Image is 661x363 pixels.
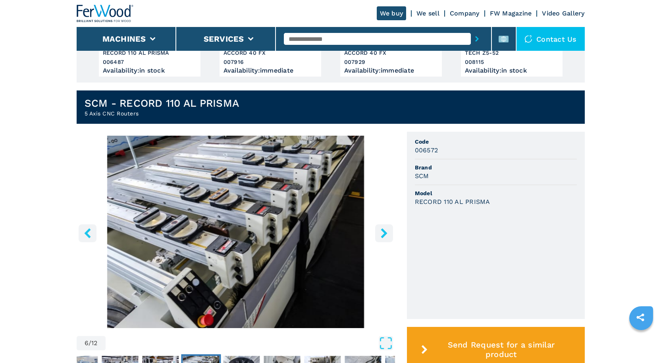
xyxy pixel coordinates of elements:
[102,34,146,44] button: Machines
[490,10,532,17] a: FW Magazine
[77,5,134,22] img: Ferwood
[416,10,439,17] a: We sell
[85,340,89,346] span: 6
[415,163,577,171] span: Brand
[415,197,490,206] h3: RECORD 110 AL PRISMA
[85,97,239,109] h1: SCM - RECORD 110 AL PRISMA
[431,340,571,359] span: Send Request for a similar product
[224,69,317,73] div: Availability : immediate
[471,30,483,48] button: submit-button
[77,136,395,328] div: Go to Slide 6
[630,307,650,327] a: sharethis
[344,39,438,67] h3: SCM ACCORD 40 FX 007929
[103,69,197,73] div: Availability : in stock
[77,136,395,328] img: 5 Axis CNC Routers SCM RECORD 110 AL PRISMA
[375,224,393,242] button: right-button
[450,10,480,17] a: Company
[108,336,393,350] button: Open Fullscreen
[89,340,91,346] span: /
[224,39,317,67] h3: SCM ACCORD 40 FX 007916
[344,69,438,73] div: Availability : immediate
[91,340,98,346] span: 12
[103,39,197,67] h3: SCM RECORD 110 AL PRISMA 006487
[204,34,244,44] button: Services
[415,138,577,146] span: Code
[465,39,559,67] h3: SCM TECH Z5-52 008115
[465,69,559,73] div: Availability : in stock
[415,146,438,155] h3: 006572
[415,171,429,181] h3: SCM
[524,35,532,43] img: Contact us
[377,6,407,20] a: We buy
[415,189,577,197] span: Model
[79,224,96,242] button: left-button
[627,327,655,357] iframe: Chat
[85,109,239,117] h2: 5 Axis CNC Routers
[542,10,584,17] a: Video Gallery
[516,27,585,51] div: Contact us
